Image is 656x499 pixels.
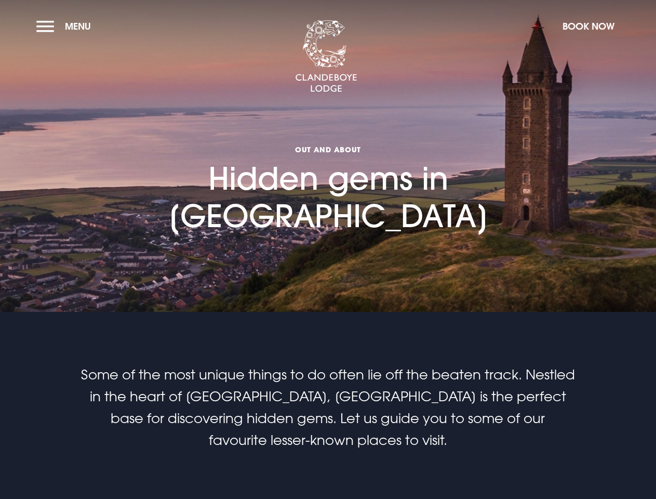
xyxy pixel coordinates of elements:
[81,364,575,451] p: Some of the most unique things to do often lie off the beaten track. Nestled in the heart of [GEO...
[65,20,91,32] span: Menu
[557,15,620,37] button: Book Now
[295,20,357,93] img: Clandeboye Lodge
[121,145,536,154] span: Out and About
[36,15,96,37] button: Menu
[121,83,536,234] h1: Hidden gems in [GEOGRAPHIC_DATA]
